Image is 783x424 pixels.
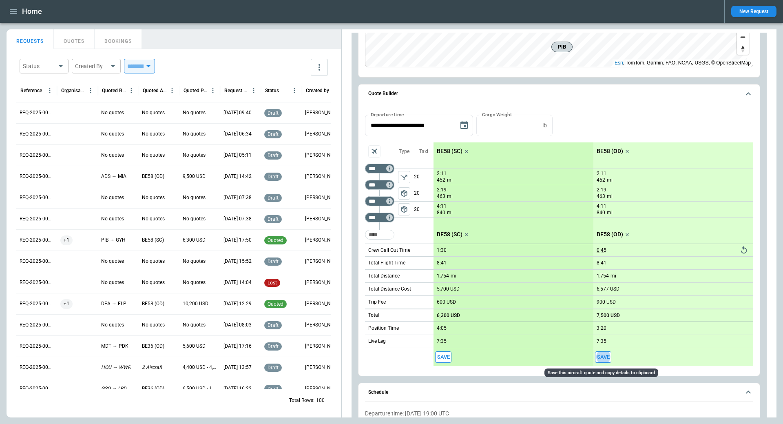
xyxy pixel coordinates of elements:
[597,273,609,279] p: 1,754
[437,193,445,200] p: 463
[305,152,339,159] p: George O'Bryan
[142,364,162,371] p: 2 Aircraft
[437,299,456,305] p: 600 USD
[101,109,124,116] p: No quotes
[368,145,380,158] span: Aircraft selection
[368,273,400,280] p: Total Distance
[142,173,164,180] p: BE58 (OD)
[248,85,259,96] button: Request Created At (UTC-05:00) column menu
[20,152,54,159] p: REQ-2025-000262
[101,343,128,350] p: MDT → PDK
[737,31,749,43] button: Zoom out
[738,244,750,256] button: Reset
[142,237,164,244] p: BE58 (SC)
[305,237,339,244] p: Allen Maki
[20,109,54,116] p: REQ-2025-000264
[437,203,447,209] p: 4:11
[615,60,623,66] a: Esri
[737,43,749,55] button: Reset bearing to north
[265,88,279,93] div: Status
[85,85,96,96] button: Organisation column menu
[437,187,447,193] p: 2:19
[266,131,280,137] span: draft
[365,164,394,173] div: Too short
[101,237,126,244] p: PIB → GYH
[266,322,280,328] span: draft
[142,322,165,329] p: No quotes
[398,171,410,183] button: left aligned
[142,194,165,201] p: No quotes
[435,351,451,363] button: Save
[447,177,453,184] p: mi
[183,343,206,350] p: 5,600 USD
[607,193,613,200] p: mi
[607,177,613,184] p: mi
[22,7,42,16] h1: Home
[398,203,410,215] button: left aligned
[126,85,137,96] button: Quoted Route column menu
[597,171,606,177] p: 2:11
[20,322,54,329] p: REQ-2025-000254
[597,193,605,200] p: 463
[266,238,285,243] span: quoted
[398,187,410,200] button: left aligned
[414,169,434,185] p: 20
[542,122,547,129] p: lb
[435,351,451,363] span: Save this aircraft quote and copy details to clipboard
[54,29,95,49] button: QUOTES
[20,173,54,180] p: REQ-2025-000261
[595,351,611,363] span: Save this aircraft quote and copy details to clipboard
[414,185,434,201] p: 20
[20,237,54,244] p: REQ-2025-000258
[7,29,54,49] button: REQUESTS
[223,300,252,307] p: 08/22/2025 12:29
[60,230,73,251] span: +1
[95,29,142,49] button: BOOKINGS
[101,131,124,138] p: No quotes
[142,215,165,222] p: No quotes
[368,286,411,293] p: Total Distance Cost
[368,313,379,318] h6: Total
[305,215,339,222] p: George O'Bryan
[266,195,280,201] span: draft
[437,148,462,155] p: BE58 (SC)
[615,59,751,67] div: , TomTom, Garmin, FAO, NOAA, USGS, © OpenStreetMap
[368,91,398,96] h6: Quote Builder
[398,171,410,183] span: Type of sector
[266,216,280,222] span: draft
[183,194,206,201] p: No quotes
[447,209,453,216] p: mi
[183,300,208,307] p: 10,200 USD
[311,59,328,76] button: more
[437,231,462,238] p: BE58 (SC)
[142,279,165,286] p: No quotes
[266,365,280,371] span: draft
[365,383,753,402] button: Schedule
[101,215,124,222] p: No quotes
[183,152,206,159] p: No quotes
[223,194,252,201] p: 08/26/2025 07:38
[183,237,206,244] p: 6,300 USD
[20,131,54,138] p: REQ-2025-000263
[437,273,449,279] p: 1,754
[183,131,206,138] p: No quotes
[597,209,605,216] p: 840
[142,300,164,307] p: BE58 (OD)
[266,153,280,158] span: draft
[224,88,248,93] div: Request Created At (UTC-05:00)
[20,215,54,222] p: REQ-2025-000259
[368,260,405,266] p: Total Flight Time
[183,173,206,180] p: 9,500 USD
[456,117,472,133] button: Choose date, selected date is Sep 2, 2025
[305,279,339,286] p: Ben Gundermann
[399,148,409,155] p: Type
[305,173,339,180] p: Allen Maki
[451,273,456,280] p: mi
[365,84,753,103] button: Quote Builder
[289,397,314,404] p: Total Rows:
[20,88,42,93] div: Reference
[437,313,460,319] p: 6,300 USD
[44,85,55,96] button: Reference column menu
[597,177,605,184] p: 452
[305,131,339,138] p: George O'Bryan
